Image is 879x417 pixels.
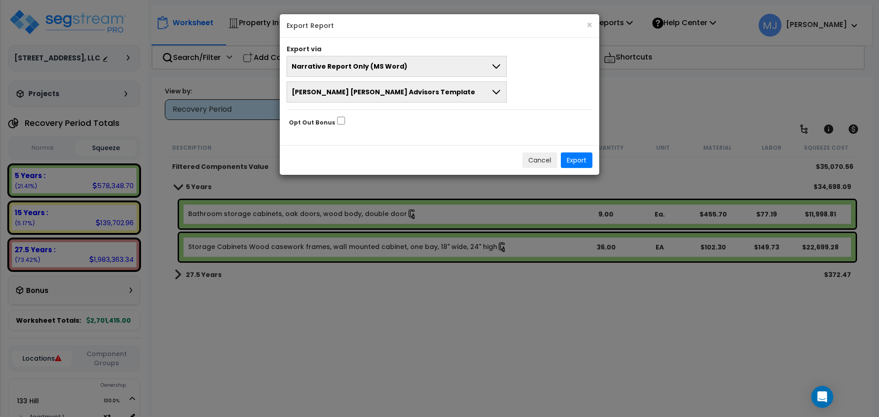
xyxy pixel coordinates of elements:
[522,152,557,168] button: Cancel
[287,21,592,30] h5: Export Report
[292,62,407,71] span: Narrative Report Only (MS Word)
[811,386,833,408] div: Open Intercom Messenger
[287,81,507,103] button: [PERSON_NAME] [PERSON_NAME] Advisors Template
[289,117,335,128] label: Opt Out Bonus
[287,44,321,54] label: Export via
[287,56,507,77] button: Narrative Report Only (MS Word)
[561,152,592,168] button: Export
[586,20,592,30] button: ×
[292,87,475,97] span: [PERSON_NAME] [PERSON_NAME] Advisors Template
